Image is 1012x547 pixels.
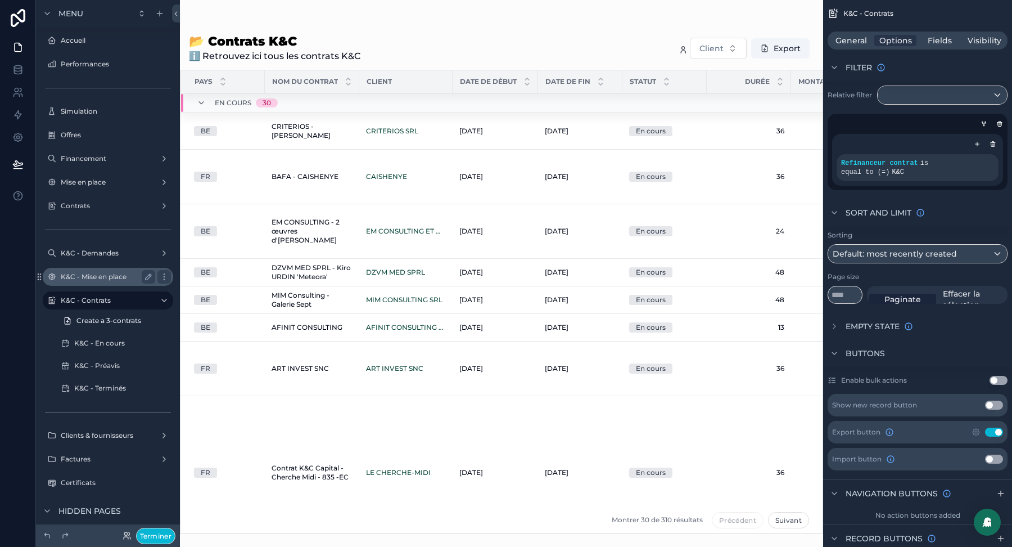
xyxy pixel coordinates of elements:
a: Performances [43,55,173,73]
span: Fields [928,35,952,46]
a: Create a 3-contrats [56,312,173,330]
label: K&C - Terminés [74,384,171,393]
button: Default: most recently created [828,244,1008,263]
label: Mise en place [61,178,155,187]
label: Enable bulk actions [841,376,907,385]
a: K&C - Terminés [56,379,173,397]
span: Pays [195,77,213,86]
span: K&C - Contrats [843,9,893,18]
a: Financement [43,150,173,168]
label: Offres [61,131,171,140]
a: Mise en place [43,173,173,191]
a: Factures [43,450,173,468]
span: K&C [892,168,904,176]
span: Client [367,77,392,86]
span: Navigation buttons [846,488,938,499]
label: K&C - Préavis [74,361,171,370]
label: Clients & fournisseurs [61,431,155,440]
span: Hidden pages [58,505,121,517]
span: Default: most recently created [833,249,957,259]
label: K&C - Demandes [61,249,155,258]
span: Refinanceur contrat [841,159,918,167]
span: Menu [58,8,83,19]
a: K&C - Demandes [43,244,173,262]
span: En cours [215,98,251,107]
span: Export button [832,428,880,437]
label: Financement [61,154,155,163]
button: Terminer [136,528,175,544]
a: Certificats [43,474,173,492]
a: Accueil [43,32,173,50]
span: Empty state [846,321,900,332]
label: Simulation [61,107,171,116]
a: K&C - En cours [56,334,173,352]
span: Montant financé [798,77,869,86]
a: K&C - Mise en place [43,268,173,286]
span: Visibility [968,35,1001,46]
label: K&C - Contrats [61,296,151,305]
span: Effacer la sélection [943,288,1001,311]
span: Statut [630,77,656,86]
a: Offres [43,126,173,144]
label: K&C - En cours [74,339,171,348]
button: Suivant [768,512,809,528]
a: K&C - Préavis [56,357,173,375]
label: Performances [61,60,171,69]
label: K&C - Mise en place [61,272,151,281]
span: Nom du contrat [272,77,338,86]
a: K&C - Contrats [43,292,173,310]
a: Contrats [43,197,173,215]
span: Durée [745,77,770,86]
a: Simulation [43,102,173,120]
span: Filter [846,62,872,73]
div: Show new record button [832,401,917,410]
div: No action buttons added [823,506,1012,524]
div: Open Intercom Messenger [974,509,1001,536]
label: Factures [61,455,155,464]
span: Montrer 30 de 310 résultats [612,516,703,525]
label: Contrats [61,201,155,210]
label: Accueil [61,36,171,45]
span: Create a 3-contrats [76,316,141,325]
span: Options [879,35,912,46]
label: Page size [828,272,859,281]
label: Certificats [61,478,171,487]
span: Sort And Limit [846,207,911,218]
span: Date de début [460,77,517,86]
a: Clients & fournisseurs [43,427,173,445]
label: Relative filter [828,91,873,100]
span: Date de fin [545,77,590,86]
span: General [835,35,867,46]
span: Paginate [884,294,921,305]
label: Sorting [828,231,852,240]
span: Buttons [846,348,885,359]
div: 30 [263,98,271,107]
span: Import button [832,455,882,464]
